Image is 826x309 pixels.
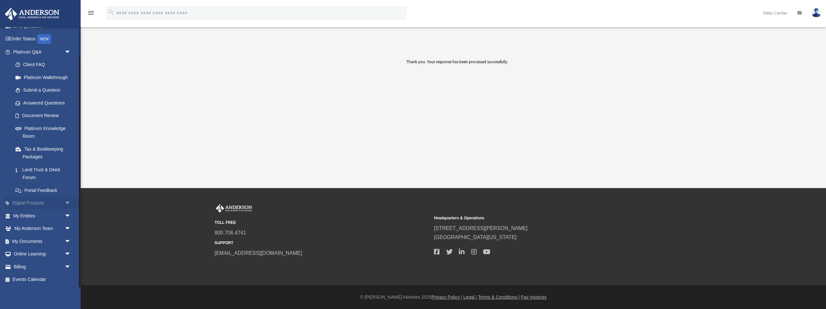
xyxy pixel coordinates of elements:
a: Submit a Question [9,84,81,97]
a: Land Trust & Deed Forum [9,163,81,184]
img: Anderson Advisors Platinum Portal [215,204,253,213]
div: NEW [37,34,51,44]
a: Events Calendar [5,273,81,286]
div: Thank you. Your response has been processed successfully. [337,58,577,107]
img: Anderson Advisors Platinum Portal [3,8,61,20]
a: [GEOGRAPHIC_DATA][US_STATE] [434,234,517,240]
span: arrow_drop_down [65,45,77,59]
i: menu [87,9,95,17]
span: arrow_drop_down [65,209,77,223]
a: Pay Invoices [521,294,546,300]
a: Tax & Bookkeeping Packages [9,143,81,163]
a: My Entitiesarrow_drop_down [5,209,81,222]
a: Digital Productsarrow_drop_down [5,197,81,210]
small: TOLL FREE [215,219,429,226]
a: Platinum Walkthrough [9,71,81,84]
a: 800.706.4741 [215,230,246,235]
a: Privacy Policy | [432,294,462,300]
small: Headquarters & Operations [434,215,649,222]
a: My Anderson Teamarrow_drop_down [5,222,81,235]
a: [EMAIL_ADDRESS][DOMAIN_NAME] [215,250,302,256]
div: © [PERSON_NAME] Advisors 2025 [81,293,826,301]
a: Portal Feedback [9,184,81,197]
a: [STREET_ADDRESS][PERSON_NAME] [434,225,528,231]
img: User Pic [811,8,821,17]
a: Document Review [9,109,77,122]
a: Terms & Conditions | [478,294,520,300]
small: SUPPORT [215,240,429,246]
a: Answered Questions [9,96,81,109]
a: Client FAQ [9,58,81,71]
span: arrow_drop_down [65,260,77,274]
span: arrow_drop_down [65,248,77,261]
a: Order StatusNEW [5,33,81,46]
span: arrow_drop_down [65,222,77,235]
a: Platinum Knowledge Room [9,122,81,143]
a: Platinum Q&Aarrow_drop_down [5,45,81,58]
a: Online Learningarrow_drop_down [5,248,81,261]
span: arrow_drop_down [65,197,77,210]
i: search [108,9,115,16]
a: Billingarrow_drop_down [5,260,81,273]
a: Legal | [463,294,477,300]
a: menu [87,11,95,17]
a: My Documentsarrow_drop_down [5,235,81,248]
span: arrow_drop_down [65,235,77,248]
